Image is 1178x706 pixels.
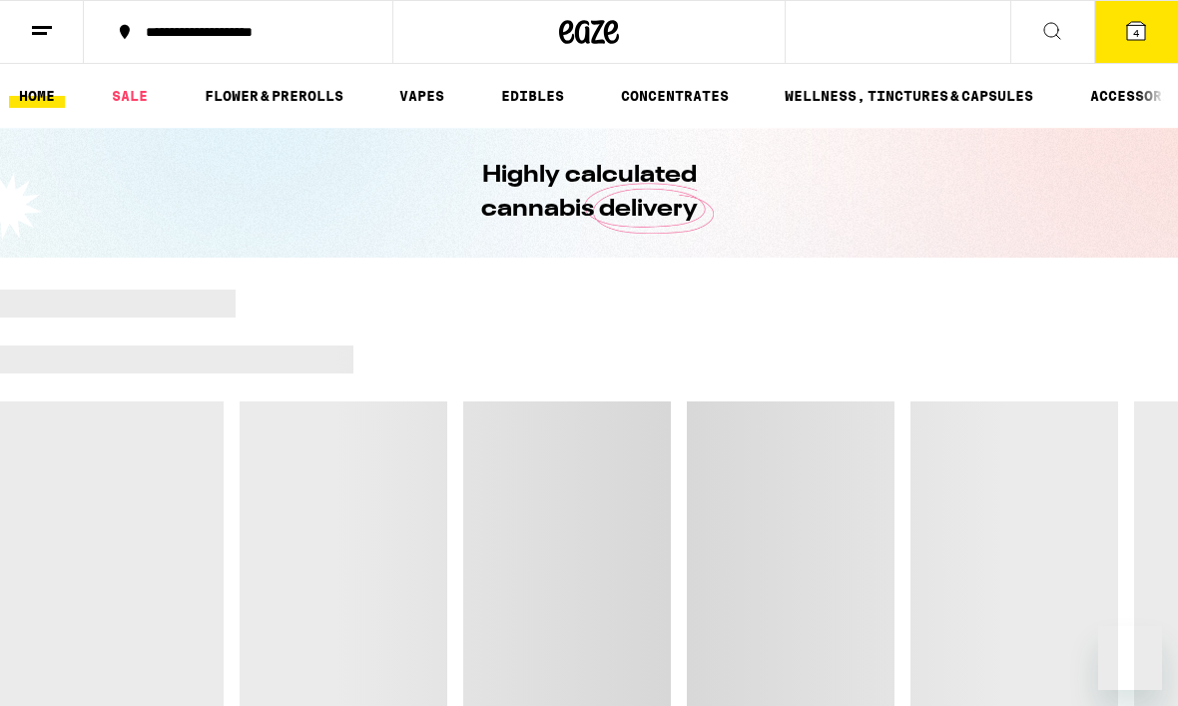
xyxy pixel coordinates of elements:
a: FLOWER & PREROLLS [195,84,353,108]
button: 4 [1094,1,1178,63]
span: 4 [1133,27,1139,39]
a: WELLNESS, TINCTURES & CAPSULES [775,84,1043,108]
a: HOME [9,84,65,108]
h1: Highly calculated cannabis delivery [424,159,754,227]
a: CONCENTRATES [611,84,739,108]
iframe: Button to launch messaging window [1098,626,1162,690]
a: EDIBLES [491,84,574,108]
a: VAPES [389,84,454,108]
a: SALE [102,84,158,108]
